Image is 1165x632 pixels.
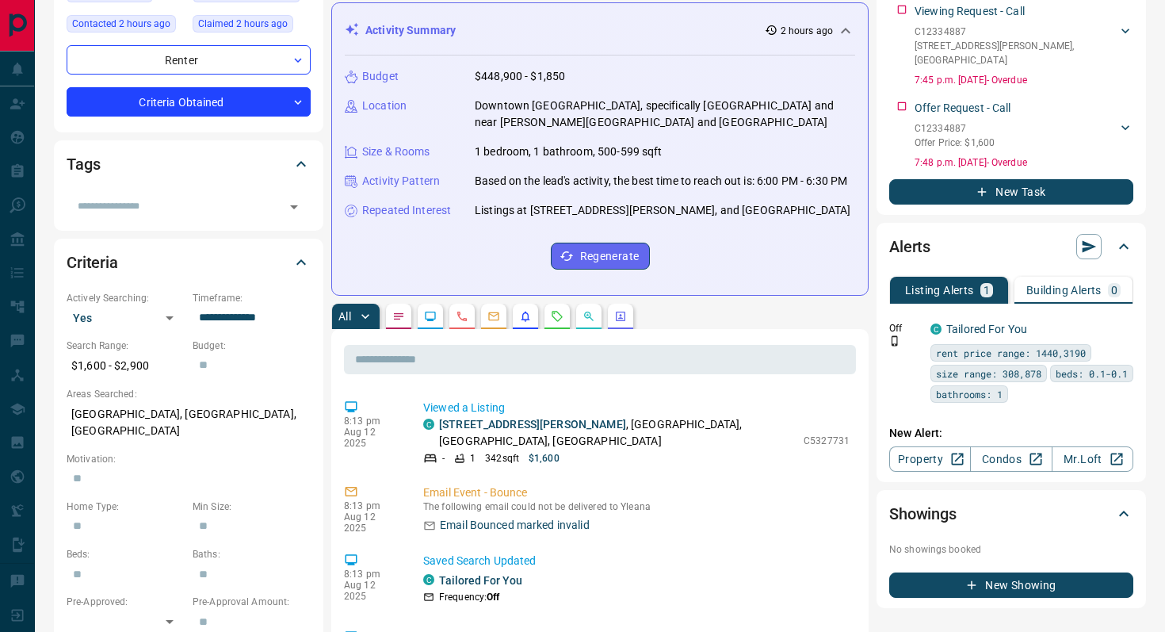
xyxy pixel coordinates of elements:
[1056,366,1128,381] span: beds: 0.1-0.1
[344,427,399,449] p: Aug 12 2025
[889,335,900,347] svg: Push Notification Only
[423,419,434,430] div: condos.ca
[519,310,532,323] svg: Listing Alerts
[193,500,311,514] p: Min Size:
[442,451,445,465] p: -
[423,553,850,569] p: Saved Search Updated
[889,573,1133,598] button: New Showing
[804,434,850,448] p: C5327731
[1111,285,1117,296] p: 0
[423,400,850,416] p: Viewed a Listing
[344,569,399,580] p: 8:13 pm
[67,291,185,305] p: Actively Searching:
[193,15,311,37] div: Tue Aug 12 2025
[915,100,1011,117] p: Offer Request - Call
[915,25,1117,39] p: C12334887
[344,580,399,602] p: Aug 12 2025
[439,590,499,604] p: Frequency:
[67,145,311,183] div: Tags
[67,595,185,609] p: Pre-Approved:
[67,500,185,514] p: Home Type:
[889,495,1133,533] div: Showings
[485,451,519,465] p: 342 sqft
[193,547,311,561] p: Baths:
[889,179,1133,205] button: New Task
[915,39,1117,67] p: [STREET_ADDRESS][PERSON_NAME] , [GEOGRAPHIC_DATA]
[1052,446,1133,472] a: Mr.Loft
[67,243,311,282] div: Criteria
[915,21,1133,71] div: C12334887[STREET_ADDRESS][PERSON_NAME],[GEOGRAPHIC_DATA]
[67,452,311,466] p: Motivation:
[475,173,847,190] p: Based on the lead's activity, the best time to reach out is: 6:00 PM - 6:30 PM
[67,87,311,117] div: Criteria Obtained
[392,310,405,323] svg: Notes
[1026,285,1102,296] p: Building Alerts
[930,324,942,335] div: condos.ca
[905,285,974,296] p: Listing Alerts
[72,16,170,32] span: Contacted 2 hours ago
[946,323,1027,335] a: Tailored For You
[889,234,930,259] h2: Alerts
[487,592,499,603] strong: Off
[529,451,560,465] p: $1,600
[362,202,451,219] p: Repeated Interest
[344,511,399,534] p: Aug 12 2025
[345,16,855,45] div: Activity Summary2 hours ago
[344,500,399,511] p: 8:13 pm
[781,24,833,38] p: 2 hours ago
[915,118,1133,153] div: C12334887Offer Price: $1,600
[915,73,1133,87] p: 7:45 p.m. [DATE] - Overdue
[475,68,565,85] p: $448,900 - $1,850
[475,144,663,160] p: 1 bedroom, 1 bathroom, 500-599 sqft
[475,98,855,131] p: Downtown [GEOGRAPHIC_DATA], specifically [GEOGRAPHIC_DATA] and near [PERSON_NAME][GEOGRAPHIC_DATA...
[889,228,1133,266] div: Alerts
[889,446,971,472] a: Property
[193,291,311,305] p: Timeframe:
[338,311,351,322] p: All
[889,425,1133,442] p: New Alert:
[67,353,185,379] p: $1,600 - $2,900
[936,345,1086,361] span: rent price range: 1440,3190
[915,155,1133,170] p: 7:48 p.m. [DATE] - Overdue
[551,310,563,323] svg: Requests
[551,243,650,270] button: Regenerate
[193,595,311,609] p: Pre-Approval Amount:
[439,416,796,450] p: , [GEOGRAPHIC_DATA], [GEOGRAPHIC_DATA], [GEOGRAPHIC_DATA]
[67,401,311,444] p: [GEOGRAPHIC_DATA], [GEOGRAPHIC_DATA], [GEOGRAPHIC_DATA]
[470,451,476,465] p: 1
[362,98,407,114] p: Location
[889,542,1133,557] p: No showings booked
[915,136,995,150] p: Offer Price: $1,600
[423,501,850,512] p: The following email could not be delivered to Yleana
[67,15,185,37] div: Tue Aug 12 2025
[439,418,626,431] a: [STREET_ADDRESS][PERSON_NAME]
[889,321,921,335] p: Off
[67,547,185,561] p: Beds:
[67,45,311,75] div: Renter
[424,310,437,323] svg: Lead Browsing Activity
[915,121,995,136] p: C12334887
[915,3,1025,20] p: Viewing Request - Call
[362,144,430,160] p: Size & Rooms
[283,196,305,218] button: Open
[936,366,1041,381] span: size range: 308,878
[193,339,311,353] p: Budget:
[67,387,311,401] p: Areas Searched:
[362,173,440,190] p: Activity Pattern
[67,339,185,353] p: Search Range:
[198,16,288,32] span: Claimed 2 hours ago
[423,574,434,585] div: condos.ca
[423,485,850,501] p: Email Event - Bounce
[344,416,399,427] p: 8:13 pm
[362,68,399,85] p: Budget
[67,250,118,275] h2: Criteria
[67,151,100,177] h2: Tags
[889,501,957,527] h2: Showings
[475,202,850,219] p: Listings at [STREET_ADDRESS][PERSON_NAME], and [GEOGRAPHIC_DATA]
[936,386,1003,402] span: bathrooms: 1
[456,310,468,323] svg: Calls
[487,310,500,323] svg: Emails
[582,310,595,323] svg: Opportunities
[365,22,456,39] p: Activity Summary
[67,305,185,331] div: Yes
